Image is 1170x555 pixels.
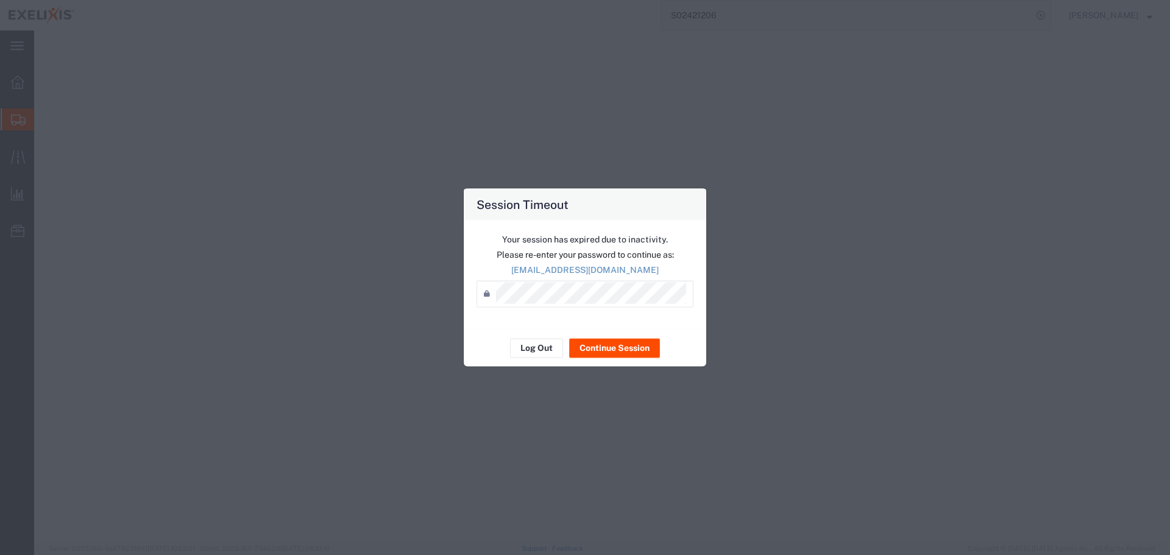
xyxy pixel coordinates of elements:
[477,233,693,246] p: Your session has expired due to inactivity.
[510,338,563,358] button: Log Out
[569,338,660,358] button: Continue Session
[477,195,569,213] h4: Session Timeout
[477,248,693,261] p: Please re-enter your password to continue as:
[477,263,693,276] p: [EMAIL_ADDRESS][DOMAIN_NAME]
